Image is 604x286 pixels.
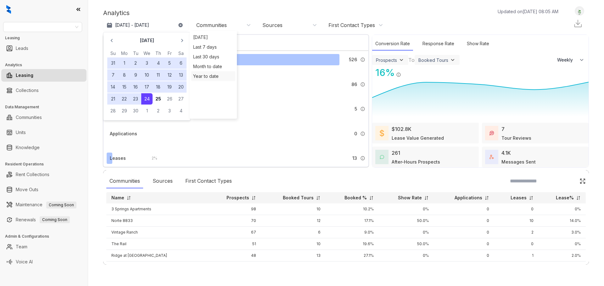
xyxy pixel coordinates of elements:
[566,178,572,184] img: SearchIcon
[141,81,153,93] button: 17
[352,155,357,162] span: 13
[372,66,395,80] div: 16 %
[494,238,539,250] td: 0
[392,125,411,133] div: $102.8K
[1,183,87,196] li: Move Outs
[106,215,208,227] td: Norte 8833
[16,256,33,268] a: Voice AI
[539,227,586,238] td: 3.0%
[5,161,88,167] h3: Resident Operations
[360,82,365,87] img: Info
[5,104,88,110] h3: Data Management
[261,227,326,238] td: 6
[107,105,119,116] button: 28
[1,240,87,253] li: Team
[501,125,505,133] div: 7
[6,5,11,14] img: logo
[418,57,448,63] div: Booked Tours
[419,37,457,51] div: Response Rate
[1,42,87,55] li: Leads
[119,81,130,93] button: 15
[434,250,494,262] td: 0
[392,135,444,141] div: Lease Value Generated
[119,57,130,69] button: 1
[261,238,326,250] td: 10
[498,8,558,15] p: Updated on [DATE] 08:05 AM
[191,71,235,81] div: Year to date
[175,81,187,93] button: 20
[494,227,539,238] td: 2
[398,195,422,201] p: Show Rate
[501,159,536,165] div: Messages Sent
[539,250,586,262] td: 2.0%
[351,81,357,88] span: 86
[1,168,87,181] li: Rent Collections
[46,202,76,208] span: Coming Soon
[372,37,413,51] div: Conversion Rate
[455,195,482,201] p: Applications
[103,8,130,18] p: Analytics
[141,105,153,116] button: 1
[380,155,384,159] img: AfterHoursConversations
[16,42,28,55] a: Leads
[5,234,88,239] h3: Admin & Configurations
[434,215,494,227] td: 0
[106,203,208,215] td: 3 Springs Apartments
[164,81,175,93] button: 19
[106,238,208,250] td: The Rail
[175,69,187,81] button: 13
[175,50,187,57] th: Saturday
[107,81,119,93] button: 14
[398,57,405,63] img: ViewFilterArrow
[529,196,534,200] img: sorting
[149,174,176,188] div: Sources
[450,57,456,63] img: ViewFilterArrow
[283,195,314,201] p: Booked Tours
[141,69,153,81] button: 10
[153,93,164,105] button: 25
[141,93,153,105] button: 24
[208,227,261,238] td: 67
[539,262,586,273] td: 0%
[16,141,40,154] a: Knowledge
[153,105,164,116] button: 2
[354,130,357,137] span: 0
[494,203,539,215] td: 0
[130,50,141,57] th: Tuesday
[392,149,400,157] div: 261
[16,168,49,181] a: Rent Collections
[511,195,527,201] p: Leases
[326,215,379,227] td: 17.1%
[434,262,494,273] td: 0
[16,69,33,82] a: Leasing
[110,130,137,137] div: Applications
[349,56,357,63] span: 526
[369,196,374,200] img: sorting
[379,215,434,227] td: 50.0%
[16,213,70,226] a: RenewalsComing Soon
[182,174,235,188] div: First Contact Types
[1,198,87,211] li: Maintenance
[16,126,26,139] a: Units
[573,19,583,28] img: Download
[434,203,494,215] td: 0
[119,69,130,81] button: 8
[326,250,379,262] td: 27.1%
[396,72,401,77] img: Info
[208,250,261,262] td: 48
[191,52,235,62] div: Last 30 days
[556,195,574,201] p: Lease%
[489,155,494,159] img: TotalFum
[316,196,321,200] img: sorting
[111,195,124,201] p: Name
[360,57,365,62] img: Info
[494,215,539,227] td: 10
[261,250,326,262] td: 13
[175,93,187,105] button: 27
[107,50,119,57] th: Sunday
[579,178,586,184] img: Click Icon
[126,196,131,200] img: sorting
[103,19,188,31] button: [DATE] - [DATE]
[434,238,494,250] td: 0
[107,57,119,69] button: 31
